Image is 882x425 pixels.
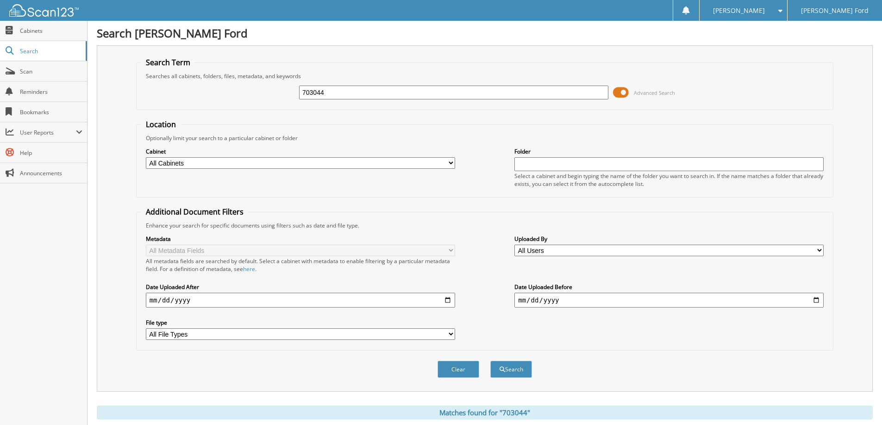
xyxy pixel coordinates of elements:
[141,72,828,80] div: Searches all cabinets, folders, files, metadata, and keywords
[20,129,76,136] span: User Reports
[713,8,765,13] span: [PERSON_NAME]
[20,88,82,96] span: Reminders
[20,108,82,116] span: Bookmarks
[146,148,455,155] label: Cabinet
[141,134,828,142] div: Optionally limit your search to a particular cabinet or folder
[146,283,455,291] label: Date Uploaded After
[146,235,455,243] label: Metadata
[438,361,479,378] button: Clear
[514,172,824,188] div: Select a cabinet and begin typing the name of the folder you want to search in. If the name match...
[141,222,828,229] div: Enhance your search for specific documents using filters such as date and file type.
[514,283,824,291] label: Date Uploaded Before
[20,68,82,75] span: Scan
[146,257,455,273] div: All metadata fields are searched by default. Select a cabinet with metadata to enable filtering b...
[20,149,82,157] span: Help
[514,235,824,243] label: Uploaded By
[141,119,181,129] legend: Location
[141,207,248,217] legend: Additional Document Filters
[141,57,195,68] legend: Search Term
[514,293,824,308] input: end
[20,47,81,55] span: Search
[9,4,79,17] img: scan123-logo-white.svg
[146,319,455,326] label: File type
[20,169,82,177] span: Announcements
[514,148,824,155] label: Folder
[20,27,82,35] span: Cabinets
[490,361,532,378] button: Search
[243,265,255,273] a: here
[801,8,869,13] span: [PERSON_NAME] Ford
[634,89,675,96] span: Advanced Search
[97,406,873,419] div: Matches found for "703044"
[146,293,455,308] input: start
[97,25,873,41] h1: Search [PERSON_NAME] Ford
